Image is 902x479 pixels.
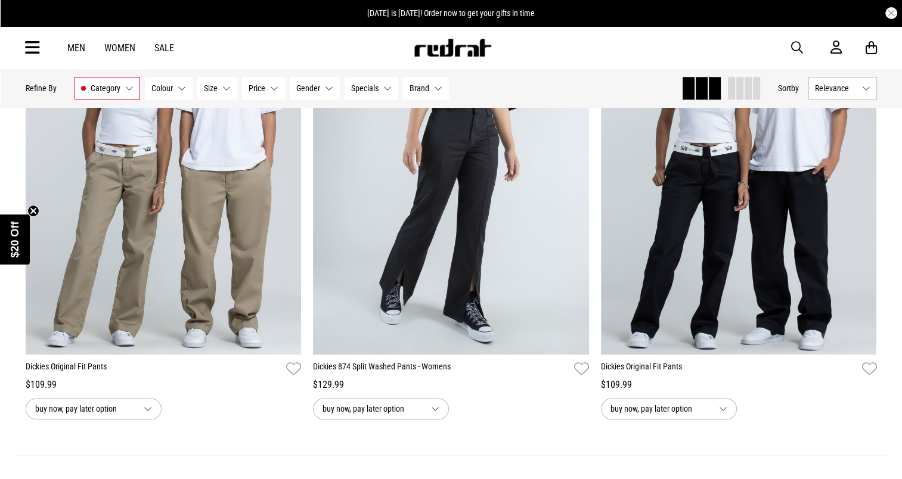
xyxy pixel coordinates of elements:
[367,8,535,18] span: [DATE] is [DATE]! Order now to get your gifts in time
[808,77,877,99] button: Relevance
[9,221,21,257] span: $20 Off
[197,77,237,99] button: Size
[778,81,799,95] button: Sortby
[323,402,421,416] span: buy now, pay later option
[313,378,589,392] div: $129.99
[313,360,569,378] a: Dickies 874 Split Washed Pants - Womens
[26,398,162,419] button: buy now, pay later option
[151,83,173,93] span: Colour
[413,39,492,57] img: Redrat logo
[601,360,857,378] a: Dickies Original Fit Pants
[35,402,134,416] span: buy now, pay later option
[204,83,218,93] span: Size
[27,205,39,217] button: Close teaser
[351,83,379,93] span: Specials
[104,42,135,54] a: Women
[403,77,449,99] button: Brand
[75,77,140,99] button: Category
[26,360,282,378] a: Dickies Original Fit Pants
[249,83,265,93] span: Price
[815,83,857,93] span: Relevance
[313,398,449,419] button: buy now, pay later option
[91,83,120,93] span: Category
[145,77,193,99] button: Colour
[296,83,320,93] span: Gender
[26,378,302,392] div: $109.99
[154,42,174,54] a: Sale
[26,83,57,93] p: Refine By
[345,77,398,99] button: Specials
[67,42,85,54] a: Men
[610,402,709,416] span: buy now, pay later option
[242,77,285,99] button: Price
[10,5,45,41] button: Open LiveChat chat widget
[791,83,799,93] span: by
[601,398,737,419] button: buy now, pay later option
[290,77,340,99] button: Gender
[601,378,877,392] div: $109.99
[410,83,429,93] span: Brand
